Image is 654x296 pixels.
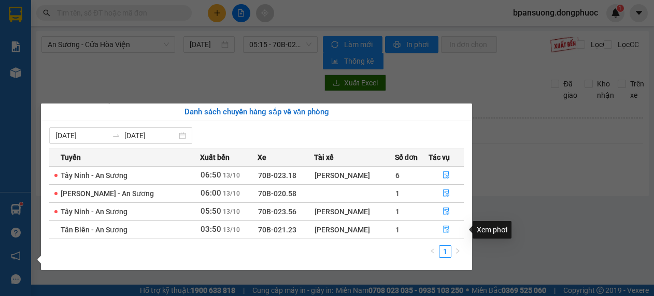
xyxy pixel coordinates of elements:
button: left [426,245,439,258]
span: 13/10 [223,208,240,215]
li: Previous Page [426,245,439,258]
span: Xuất bến [200,152,230,163]
span: right [454,248,461,254]
span: 06:00 [201,188,221,198]
span: 03:50 [201,225,221,234]
button: file-done [429,185,464,202]
span: left [430,248,436,254]
a: 1 [439,246,451,257]
span: 70B-023.18 [258,171,296,180]
span: file-done [443,189,450,198]
span: Tác vụ [429,152,450,163]
span: 6 [395,171,400,180]
span: Tây Ninh - An Sương [61,171,127,180]
span: 70B-020.58 [258,189,296,198]
button: file-done [429,221,464,238]
button: file-done [429,203,464,220]
span: Xe [258,152,266,163]
span: 13/10 [223,172,240,179]
span: Tân Biên - An Sương [61,226,127,234]
span: file-done [443,171,450,180]
li: 1 [439,245,451,258]
div: Danh sách chuyến hàng sắp về văn phòng [49,106,464,119]
span: 70B-023.56 [258,208,296,216]
span: 13/10 [223,226,240,233]
span: file-done [443,208,450,216]
span: to [112,131,120,140]
span: 70B-021.23 [258,226,296,234]
div: [PERSON_NAME] [315,224,394,235]
div: [PERSON_NAME] [315,170,394,181]
li: Next Page [451,245,464,258]
span: 1 [395,189,400,198]
span: [PERSON_NAME] - An Sương [61,189,154,198]
span: swap-right [112,131,120,140]
span: 05:50 [201,206,221,216]
span: 1 [395,226,400,234]
span: 1 [395,208,400,216]
input: Từ ngày [55,130,108,141]
button: right [451,245,464,258]
span: Tuyến [61,152,81,163]
span: Tài xế [314,152,334,163]
span: Tây Ninh - An Sương [61,208,127,216]
span: 06:50 [201,170,221,180]
div: Xem phơi [473,221,511,239]
button: file-done [429,167,464,184]
span: file-done [443,226,450,234]
div: [PERSON_NAME] [315,206,394,217]
span: 13/10 [223,190,240,197]
input: Đến ngày [124,130,177,141]
span: Số đơn [395,152,418,163]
